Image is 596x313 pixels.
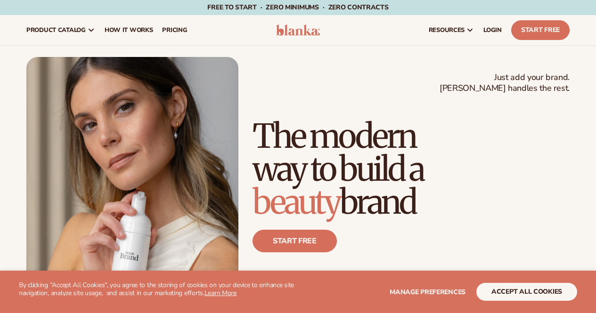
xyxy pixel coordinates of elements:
span: resources [429,26,465,34]
button: accept all cookies [476,283,577,301]
span: beauty [253,181,340,223]
a: How It Works [100,15,158,45]
a: Start free [253,230,337,252]
a: pricing [157,15,192,45]
p: By clicking "Accept All Cookies", you agree to the storing of cookies on your device to enhance s... [19,281,298,297]
span: LOGIN [483,26,502,34]
span: pricing [162,26,187,34]
h1: The modern way to build a brand [253,120,570,218]
a: resources [424,15,479,45]
button: Manage preferences [390,283,465,301]
span: How It Works [105,26,153,34]
a: product catalog [22,15,100,45]
span: Manage preferences [390,288,465,297]
span: Free to start · ZERO minimums · ZERO contracts [207,3,388,12]
span: product catalog [26,26,86,34]
span: Just add your brand. [PERSON_NAME] handles the rest. [440,72,570,94]
a: Learn More [204,289,237,297]
a: LOGIN [479,15,506,45]
a: Start Free [511,20,570,40]
img: logo [276,24,320,36]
